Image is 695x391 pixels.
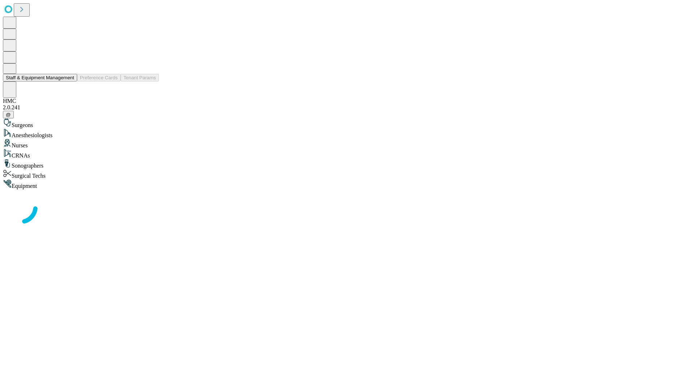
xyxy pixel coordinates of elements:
[3,74,77,81] button: Staff & Equipment Management
[3,149,692,159] div: CRNAs
[3,139,692,149] div: Nurses
[77,74,121,81] button: Preference Cards
[3,129,692,139] div: Anesthesiologists
[6,112,11,117] span: @
[3,179,692,189] div: Equipment
[3,118,692,129] div: Surgeons
[3,169,692,179] div: Surgical Techs
[3,111,14,118] button: @
[3,159,692,169] div: Sonographers
[3,104,692,111] div: 2.0.241
[3,98,692,104] div: HMC
[121,74,159,81] button: Tenant Params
